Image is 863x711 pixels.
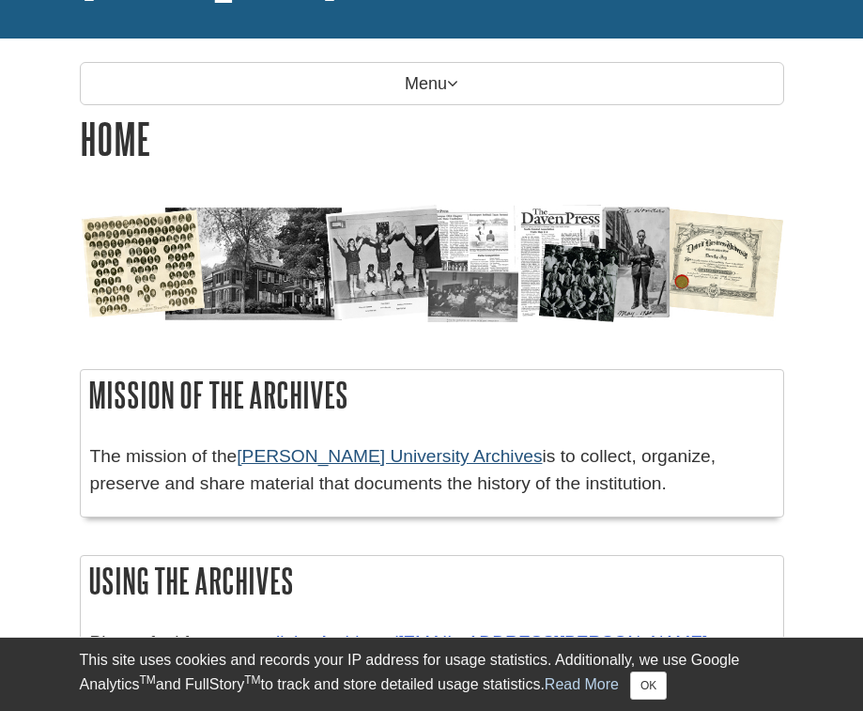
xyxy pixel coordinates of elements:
[81,556,783,606] h2: Using the Archives
[237,446,542,466] a: [PERSON_NAME] University Archives
[140,673,156,687] sup: TM
[244,673,260,687] sup: TM
[80,205,784,323] img: Archives Collage
[80,649,784,700] div: This site uses cookies and records your IP address for usage statistics. Additionally, we use Goo...
[80,62,784,105] p: Menu
[81,370,783,420] h2: Mission of the Archives
[90,632,708,679] a: e-mail the Archives ([EMAIL_ADDRESS][PERSON_NAME][DOMAIN_NAME])
[90,629,774,710] p: Please feel free to with questions about [PERSON_NAME] University history and/or the University A...
[545,676,619,692] a: Read More
[80,115,784,162] h1: Home
[90,443,774,498] p: The mission of the is to collect, organize, preserve and share material that documents the histor...
[630,672,667,700] button: Close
